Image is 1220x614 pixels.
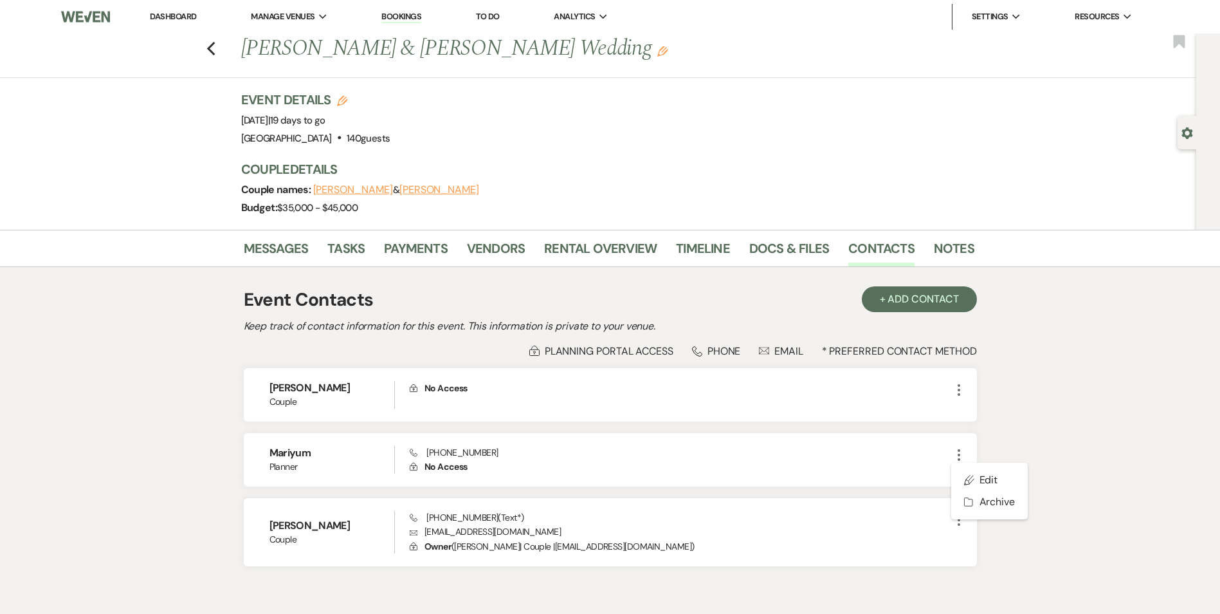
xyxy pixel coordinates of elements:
button: Edit [951,469,1028,491]
a: Messages [244,238,309,266]
span: Couple names: [241,183,313,196]
button: Open lead details [1181,126,1193,138]
span: [DATE] [241,114,325,127]
button: [PERSON_NAME] [313,185,393,195]
div: Planning Portal Access [529,344,673,358]
span: $35,000 - $45,000 [277,201,358,214]
a: Contacts [848,238,915,266]
button: Archive [951,491,1028,513]
a: Vendors [467,238,525,266]
a: To Do [476,11,500,22]
span: [PHONE_NUMBER] [410,447,498,458]
span: [GEOGRAPHIC_DATA] [241,132,332,145]
span: Budget: [241,201,278,214]
span: Manage Venues [251,10,314,23]
span: & [313,183,479,196]
button: + Add Contact [862,286,977,312]
h6: [PERSON_NAME] [269,519,395,533]
span: [PHONE_NUMBER] (Text*) [410,512,524,523]
span: Couple [269,395,395,409]
h3: Event Details [241,91,390,109]
h6: Mariyum [269,446,395,460]
a: Bookings [381,11,421,23]
button: [PERSON_NAME] [399,185,479,195]
span: Settings [972,10,1008,23]
div: * Preferred Contact Method [244,344,977,358]
img: Weven Logo [61,3,110,30]
a: Payments [384,238,448,266]
span: Couple [269,533,395,546]
p: ( [PERSON_NAME] | Couple | [EMAIL_ADDRESS][DOMAIN_NAME] ) [410,539,951,554]
span: Analytics [554,10,595,23]
p: [EMAIL_ADDRESS][DOMAIN_NAME] [410,525,951,539]
div: Email [759,344,803,358]
span: No Access [424,461,468,472]
span: 19 days to go [270,114,325,127]
span: No Access [424,382,468,394]
h1: [PERSON_NAME] & [PERSON_NAME] Wedding [241,33,817,64]
a: Rental Overview [544,238,657,266]
h1: Event Contacts [244,286,374,313]
a: Dashboard [150,11,196,22]
a: Docs & Files [749,238,829,266]
button: Edit [657,45,668,57]
span: Planner [269,460,395,474]
h3: Couple Details [241,160,961,178]
h6: [PERSON_NAME] [269,381,395,395]
span: | [268,114,325,127]
span: Owner [424,541,451,552]
a: Tasks [327,238,365,266]
span: Resources [1075,10,1119,23]
a: Notes [934,238,974,266]
h2: Keep track of contact information for this event. This information is private to your venue. [244,319,977,334]
a: Timeline [676,238,730,266]
span: 140 guests [347,132,390,145]
div: Phone [692,344,741,358]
